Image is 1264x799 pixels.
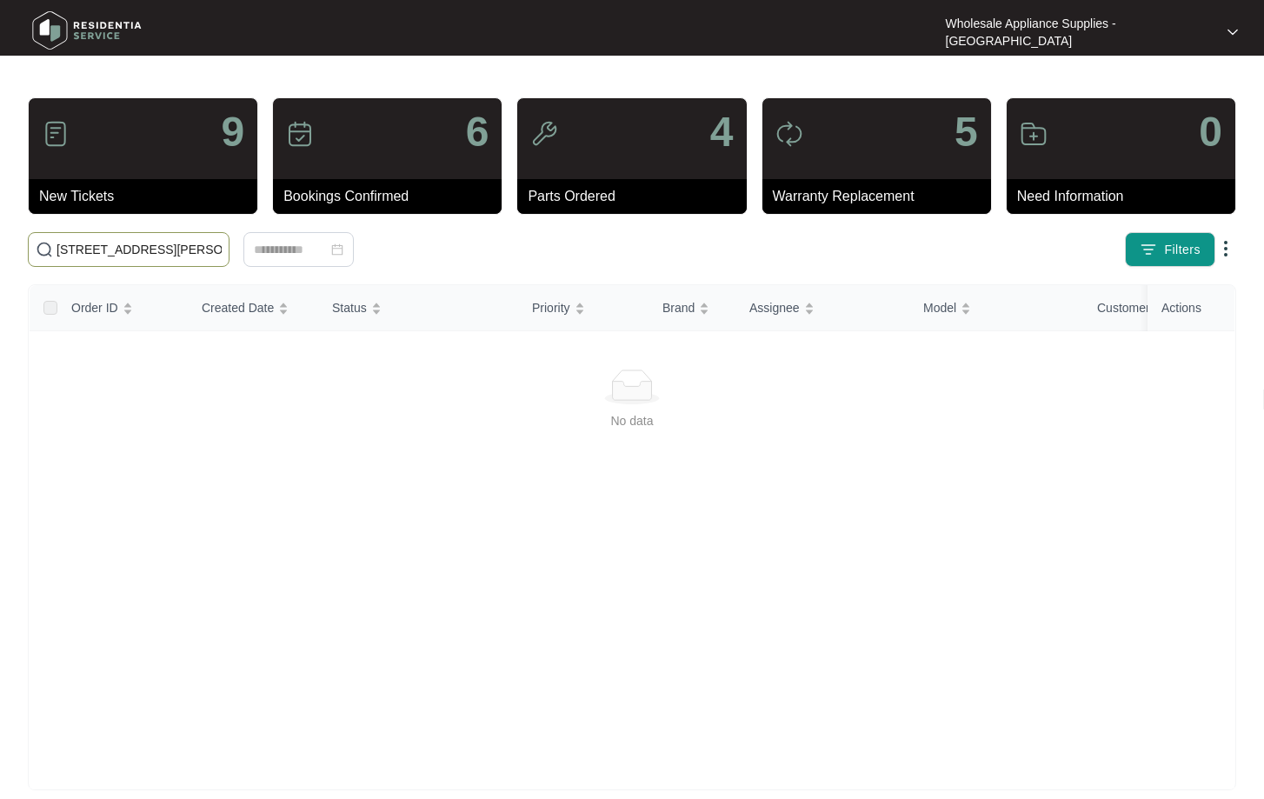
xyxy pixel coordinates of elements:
th: Priority [518,285,649,331]
p: Wholesale Appliance Supplies - [GEOGRAPHIC_DATA] [946,15,1213,50]
p: 0 [1199,111,1222,153]
th: Status [318,285,518,331]
img: icon [1020,120,1048,148]
img: filter icon [1140,241,1157,258]
th: Assignee [735,285,909,331]
th: Model [909,285,1083,331]
p: 9 [221,111,244,153]
th: Created Date [188,285,318,331]
span: Filters [1164,241,1201,259]
span: Priority [532,298,570,317]
img: icon [42,120,70,148]
button: filter iconFilters [1125,232,1215,267]
p: 4 [710,111,734,153]
span: Created Date [202,298,274,317]
div: No data [50,411,1214,430]
p: Parts Ordered [528,186,746,207]
img: dropdown arrow [1215,238,1236,259]
th: Actions [1148,285,1234,331]
p: Bookings Confirmed [283,186,502,207]
img: residentia service logo [26,4,148,57]
input: Search by Order Id, Assignee Name, Customer Name, Brand and Model [57,240,222,259]
th: Customer Name [1083,285,1257,331]
img: search-icon [36,241,53,258]
th: Order ID [57,285,188,331]
p: New Tickets [39,186,257,207]
span: Customer Name [1097,298,1186,317]
img: dropdown arrow [1227,28,1238,37]
span: Brand [662,298,695,317]
span: Status [332,298,367,317]
p: Need Information [1017,186,1235,207]
p: 6 [466,111,489,153]
span: Model [923,298,956,317]
th: Brand [649,285,735,331]
span: Assignee [749,298,800,317]
img: icon [775,120,803,148]
p: Warranty Replacement [773,186,991,207]
img: icon [530,120,558,148]
p: 5 [955,111,978,153]
span: Order ID [71,298,118,317]
img: icon [286,120,314,148]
